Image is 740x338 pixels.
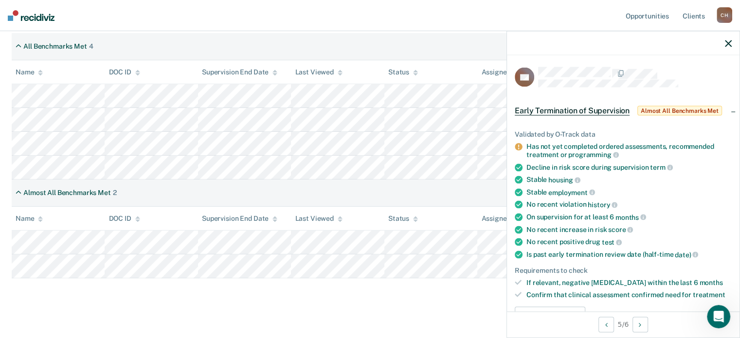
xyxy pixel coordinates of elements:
div: No recent increase in risk [526,225,732,234]
div: All Benchmarks Met [23,42,87,51]
iframe: Intercom live chat [707,305,730,328]
div: Assigned to [481,68,527,76]
span: housing [548,176,580,183]
span: history [588,201,617,209]
span: test [602,238,622,246]
div: Confirm that clinical assessment confirmed need for [526,290,732,299]
div: Status [388,68,418,76]
div: Validated by O-Track data [515,130,732,139]
span: date) [675,250,698,258]
div: Early Termination of SupervisionAlmost All Benchmarks Met [507,95,740,126]
div: Is past early termination review date (half-time [526,250,732,259]
div: Supervision End Date [202,68,277,76]
span: treatment [693,290,725,298]
div: No recent violation [526,200,732,209]
span: employment [548,188,595,196]
div: Last Viewed [295,68,342,76]
span: term [650,163,672,171]
div: If relevant, negative [MEDICAL_DATA] within the last 6 [526,279,732,287]
button: Update eligibility [515,306,585,326]
button: Previous Opportunity [598,317,614,332]
div: Stable [526,176,732,184]
div: Name [16,68,43,76]
span: months [699,279,722,286]
div: On supervision for at least 6 [526,213,732,221]
div: Assigned to [481,214,527,223]
div: Decline in risk score during supervision [526,163,732,172]
button: Next Opportunity [632,317,648,332]
div: 2 [113,189,117,197]
div: C H [717,7,732,23]
div: Has not yet completed ordered assessments, recommended treatment or programming [526,142,732,159]
span: Almost All Benchmarks Met [637,106,722,116]
div: DOC ID [108,68,140,76]
div: Almost All Benchmarks Met [23,189,111,197]
div: Stable [526,188,732,196]
div: DOC ID [108,214,140,223]
div: Status [388,214,418,223]
span: score [608,226,633,233]
span: Early Termination of Supervision [515,106,630,116]
div: 4 [89,42,93,51]
div: 5 / 6 [507,311,740,337]
span: months [615,213,646,221]
div: Requirements to check [515,267,732,275]
div: Last Viewed [295,214,342,223]
div: Name [16,214,43,223]
div: Supervision End Date [202,214,277,223]
img: Recidiviz [8,10,54,21]
div: No recent positive drug [526,238,732,247]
